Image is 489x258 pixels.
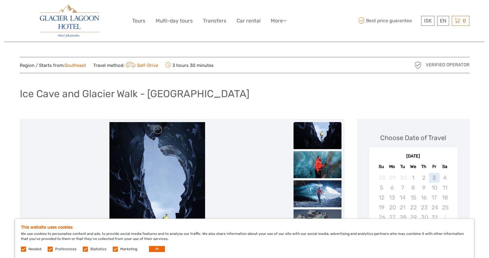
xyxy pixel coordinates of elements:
[21,225,468,230] h5: This website uses cookies
[294,209,341,236] img: 9036bc2d4e5840e29e6c4189d4badd51_slider_thumbnail.jpeg
[419,202,429,212] div: Not available Thursday, October 23rd, 2025
[408,193,418,202] div: Not available Wednesday, October 15th, 2025
[440,163,450,171] div: Sa
[397,212,408,222] div: Not available Tuesday, October 28th, 2025
[387,202,397,212] div: Not available Monday, October 20th, 2025
[408,212,418,222] div: Not available Wednesday, October 29th, 2025
[462,18,467,24] span: 0
[419,193,429,202] div: Not available Thursday, October 16th, 2025
[371,173,455,232] div: month 2025-10
[397,183,408,193] div: Not available Tuesday, October 7th, 2025
[15,219,474,258] div: We use cookies to personalise content and ads, to provide social media features and to analyse ou...
[165,61,214,69] span: 3 hours 30 minutes
[429,193,440,202] div: Not available Friday, October 17th, 2025
[28,247,41,252] label: Needed
[132,16,145,25] a: Tours
[294,122,341,149] img: 0111fcb4240d475aa5b6ae235247035a_slider_thumbnail.jpeg
[397,202,408,212] div: Not available Tuesday, October 21st, 2025
[440,202,450,212] div: Not available Saturday, October 25th, 2025
[440,183,450,193] div: Not available Saturday, October 11th, 2025
[376,183,387,193] div: Not available Sunday, October 5th, 2025
[437,16,449,26] div: EN
[413,60,423,70] img: verified_operator_grey_128.png
[408,183,418,193] div: Not available Wednesday, October 8th, 2025
[294,151,341,178] img: bf10f86a8ca24643bdbaf31159d22d1c_slider_thumbnail.jpeg
[397,193,408,202] div: Not available Tuesday, October 14th, 2025
[408,163,418,171] div: We
[387,163,397,171] div: Mo
[203,16,226,25] a: Transfers
[440,173,450,183] div: Not available Saturday, October 4th, 2025
[429,163,440,171] div: Fr
[429,173,440,183] div: Not available Friday, October 3rd, 2025
[397,173,408,183] div: Not available Tuesday, September 30th, 2025
[40,4,99,37] img: 2790-86ba44ba-e5e5-4a53-8ab7-28051417b7bc_logo_big.jpg
[397,163,408,171] div: Tu
[419,173,429,183] div: Not available Thursday, October 2nd, 2025
[408,173,418,183] div: Not available Wednesday, October 1st, 2025
[408,202,418,212] div: Not available Wednesday, October 22nd, 2025
[387,183,397,193] div: Not available Monday, October 6th, 2025
[90,247,106,252] label: Statistics
[120,247,137,252] label: Marketing
[419,183,429,193] div: Not available Thursday, October 9th, 2025
[20,88,249,100] h1: Ice Cave and Glacier Walk - [GEOGRAPHIC_DATA]
[376,212,387,222] div: Not available Sunday, October 26th, 2025
[419,163,429,171] div: Th
[271,16,286,25] a: More
[380,133,446,142] div: Choose Date of Travel
[387,193,397,202] div: Not available Monday, October 13th, 2025
[156,16,193,25] a: Multi-day tours
[369,153,458,160] div: [DATE]
[149,246,165,252] button: OK
[55,247,76,252] label: Preferences
[93,61,158,69] span: Travel method:
[357,16,420,26] span: Best price guarantee
[387,212,397,222] div: Not available Monday, October 27th, 2025
[376,173,387,183] div: Not available Sunday, September 28th, 2025
[424,18,432,24] span: ISK
[419,212,429,222] div: Not available Thursday, October 30th, 2025
[429,202,440,212] div: Not available Friday, October 24th, 2025
[376,193,387,202] div: Not available Sunday, October 12th, 2025
[124,63,158,68] a: Self-Drive
[237,16,261,25] a: Car rental
[426,62,470,68] span: Verified Operator
[376,163,387,171] div: Su
[20,62,86,69] span: Region / Starts from:
[429,212,440,222] div: Not available Friday, October 31st, 2025
[294,180,341,207] img: 731cc285279c4f92bd9c41051f1bc0db_slider_thumbnail.jpeg
[387,173,397,183] div: Not available Monday, September 29th, 2025
[440,193,450,202] div: Not available Saturday, October 18th, 2025
[440,212,450,222] div: Not available Saturday, November 1st, 2025
[64,63,86,68] a: Southeast
[376,202,387,212] div: Not available Sunday, October 19th, 2025
[429,183,440,193] div: Not available Friday, October 10th, 2025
